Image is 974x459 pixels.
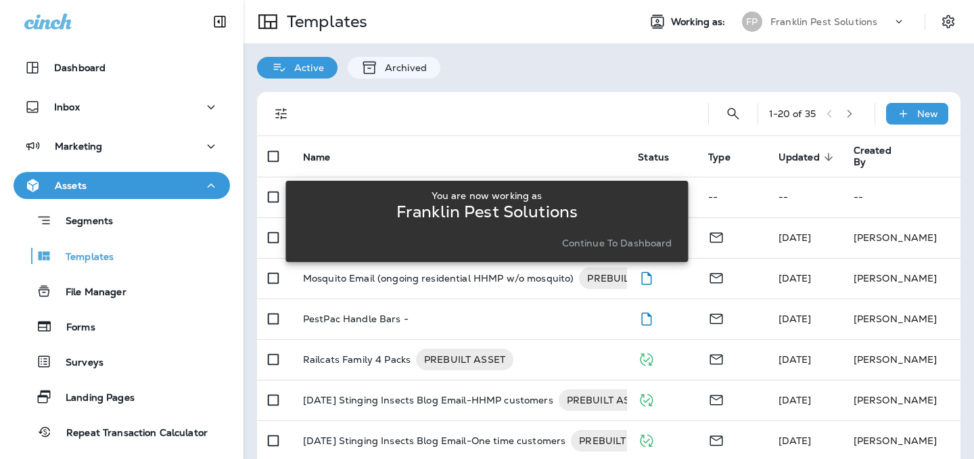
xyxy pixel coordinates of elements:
button: Landing Pages [14,383,230,411]
span: Created By [854,145,921,168]
td: -- [843,177,960,217]
p: Repeat Transaction Calculator [53,427,208,440]
button: Segments [14,206,230,235]
p: Franklin Pest Solutions [396,206,578,217]
p: Continue to Dashboard [562,238,672,248]
span: Janelle Iaccino [779,353,812,366]
span: Updated [779,151,837,163]
p: Assets [55,180,87,191]
button: Filters [268,100,295,127]
p: Templates [281,12,367,32]
span: Published [638,433,655,445]
p: Inbox [54,102,80,112]
p: Franklin Pest Solutions [770,16,877,27]
button: Templates [14,242,230,270]
p: Surveys [52,357,103,370]
div: FP [742,12,762,32]
span: Email [708,352,724,364]
span: Email [708,393,724,405]
p: Landing Pages [52,392,135,405]
p: Segments [52,215,113,229]
td: -- [697,177,768,217]
button: Marketing [14,133,230,160]
td: -- [768,177,843,217]
p: You are now working as [432,190,542,201]
p: Templates [52,251,114,264]
button: Inbox [14,93,230,121]
span: Type [708,151,748,163]
p: File Manager [52,286,126,299]
span: Type [708,152,730,163]
button: Surveys [14,347,230,376]
p: Marketing [55,141,102,152]
span: Janelle Iaccino [779,394,812,406]
td: [PERSON_NAME] [843,217,960,258]
span: Created By [854,145,904,168]
button: Dashboard [14,54,230,81]
span: Updated [779,152,820,163]
button: Collapse Sidebar [201,8,239,35]
span: Jason Munk [779,313,812,325]
button: File Manager [14,277,230,305]
p: New [917,108,938,119]
button: Repeat Transaction Calculator [14,418,230,446]
span: Anna Kleck [779,272,812,284]
button: Forms [14,312,230,341]
span: Janelle Iaccino [779,435,812,447]
button: Search Templates [720,100,747,127]
td: [PERSON_NAME] [843,258,960,299]
span: Janelle Iaccino [779,232,812,244]
div: 1 - 20 of 35 [769,108,816,119]
p: Forms [53,322,95,334]
td: [PERSON_NAME] [843,339,960,380]
span: Email [708,271,724,283]
button: Assets [14,172,230,199]
span: Email [708,433,724,445]
p: Dashboard [54,62,106,73]
button: Continue to Dashboard [557,234,678,253]
span: Email [708,311,724,324]
span: Working as: [671,16,728,28]
td: [PERSON_NAME] [843,380,960,420]
span: Email [708,230,724,242]
td: [PERSON_NAME] [843,299,960,339]
button: Settings [936,9,960,34]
